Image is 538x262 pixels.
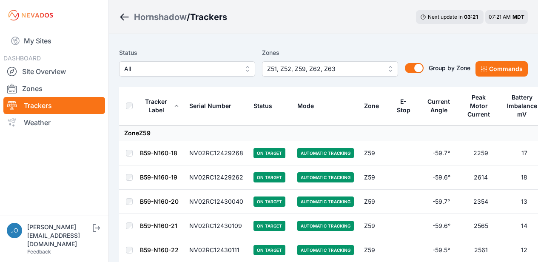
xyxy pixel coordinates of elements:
[512,14,524,20] span: MDT
[140,222,177,229] a: B59-N160-21
[140,149,177,157] a: B59-N160-18
[464,14,479,20] div: 03 : 21
[461,214,501,238] td: 2565
[119,48,255,58] label: Status
[297,148,354,158] span: Automatic Tracking
[7,223,22,238] img: jos@nevados.solar
[466,87,495,125] button: Peak Motor Current
[187,11,190,23] span: /
[184,214,248,238] td: NV02RC12430109
[364,102,379,110] div: Zone
[461,190,501,214] td: 2354
[189,102,231,110] div: Serial Number
[429,64,470,71] span: Group by Zone
[359,141,391,165] td: Z59
[297,96,321,116] button: Mode
[140,91,179,120] button: Tracker Label
[27,223,91,248] div: [PERSON_NAME][EMAIL_ADDRESS][DOMAIN_NAME]
[253,245,285,255] span: On Target
[253,96,279,116] button: Status
[297,172,354,182] span: Automatic Tracking
[3,63,105,80] a: Site Overview
[475,61,528,77] button: Commands
[421,190,461,214] td: -59.7°
[3,80,105,97] a: Zones
[253,221,285,231] span: On Target
[359,214,391,238] td: Z59
[396,91,416,120] button: E-Stop
[262,61,398,77] button: Z51, Z52, Z59, Z62, Z63
[427,97,451,114] div: Current Angle
[359,165,391,190] td: Z59
[190,11,227,23] h3: Trackers
[267,64,381,74] span: Z51, Z52, Z59, Z62, Z63
[253,102,272,110] div: Status
[27,248,51,255] a: Feedback
[421,214,461,238] td: -59.6°
[297,221,354,231] span: Automatic Tracking
[184,165,248,190] td: NV02RC12429262
[3,31,105,51] a: My Sites
[134,11,187,23] a: Hornshadow
[253,196,285,207] span: On Target
[421,141,461,165] td: -59.7°
[124,64,238,74] span: All
[427,91,456,120] button: Current Angle
[421,165,461,190] td: -59.6°
[140,97,172,114] div: Tracker Label
[364,96,386,116] button: Zone
[253,172,285,182] span: On Target
[262,48,398,58] label: Zones
[7,9,54,22] img: Nevados
[3,54,41,62] span: DASHBOARD
[461,141,501,165] td: 2259
[140,174,177,181] a: B59-N160-19
[3,114,105,131] a: Weather
[396,97,411,114] div: E-Stop
[140,198,179,205] a: B59-N160-20
[297,196,354,207] span: Automatic Tracking
[297,245,354,255] span: Automatic Tracking
[466,93,492,119] div: Peak Motor Current
[3,97,105,114] a: Trackers
[489,14,511,20] span: 07:21 AM
[461,165,501,190] td: 2614
[119,61,255,77] button: All
[428,14,463,20] span: Next update in
[184,141,248,165] td: NV02RC12429268
[140,246,179,253] a: B59-N160-22
[184,190,248,214] td: NV02RC12430040
[359,190,391,214] td: Z59
[119,6,227,28] nav: Breadcrumb
[189,96,238,116] button: Serial Number
[253,148,285,158] span: On Target
[297,102,314,110] div: Mode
